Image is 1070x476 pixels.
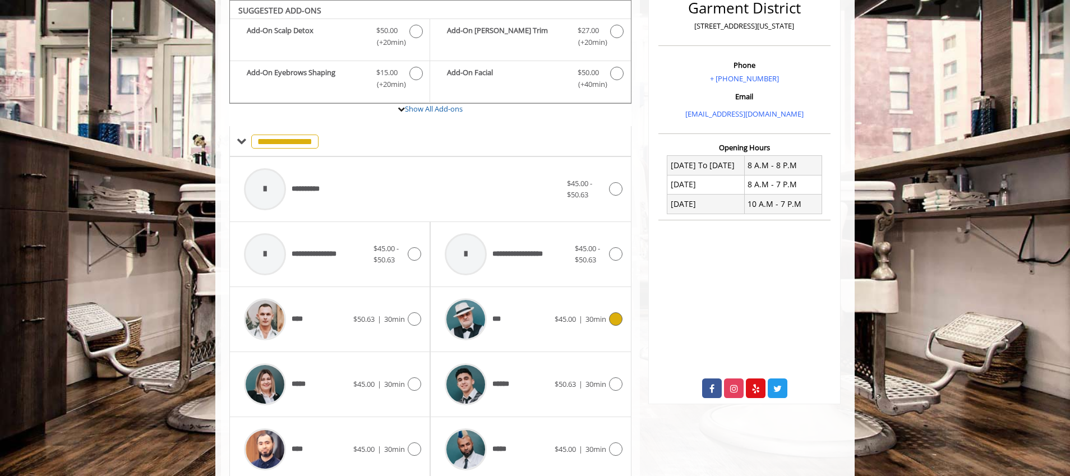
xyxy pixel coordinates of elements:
[667,156,745,175] td: [DATE] To [DATE]
[658,144,831,151] h3: Opening Hours
[567,178,592,200] span: $45.00 - $50.63
[353,314,375,324] span: $50.63
[238,5,321,16] b: SUGGESTED ADD-ONS
[585,444,606,454] span: 30min
[744,156,822,175] td: 8 A.M - 8 P.M
[353,444,375,454] span: $45.00
[571,36,605,48] span: (+20min )
[377,314,381,324] span: |
[575,243,600,265] span: $45.00 - $50.63
[579,379,583,389] span: |
[578,25,599,36] span: $27.00
[247,25,365,48] b: Add-On Scalp Detox
[371,36,404,48] span: (+20min )
[447,25,566,48] b: Add-On [PERSON_NAME] Trim
[436,25,625,51] label: Add-On Beard Trim
[661,20,828,32] p: [STREET_ADDRESS][US_STATE]
[555,444,576,454] span: $45.00
[376,67,398,78] span: $15.00
[371,78,404,90] span: (+20min )
[685,109,804,119] a: [EMAIL_ADDRESS][DOMAIN_NAME]
[236,67,424,93] label: Add-On Eyebrows Shaping
[744,195,822,214] td: 10 A.M - 7 P.M
[661,93,828,100] h3: Email
[585,314,606,324] span: 30min
[377,444,381,454] span: |
[384,314,405,324] span: 30min
[667,175,745,194] td: [DATE]
[661,61,828,69] h3: Phone
[376,25,398,36] span: $50.00
[384,379,405,389] span: 30min
[578,67,599,78] span: $50.00
[585,379,606,389] span: 30min
[579,444,583,454] span: |
[405,104,463,114] a: Show All Add-ons
[667,195,745,214] td: [DATE]
[555,379,576,389] span: $50.63
[384,444,405,454] span: 30min
[373,243,399,265] span: $45.00 - $50.63
[236,25,424,51] label: Add-On Scalp Detox
[436,67,625,93] label: Add-On Facial
[353,379,375,389] span: $45.00
[247,67,365,90] b: Add-On Eyebrows Shaping
[377,379,381,389] span: |
[571,78,605,90] span: (+40min )
[447,67,566,90] b: Add-On Facial
[710,73,779,84] a: + [PHONE_NUMBER]
[744,175,822,194] td: 8 A.M - 7 P.M
[555,314,576,324] span: $45.00
[579,314,583,324] span: |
